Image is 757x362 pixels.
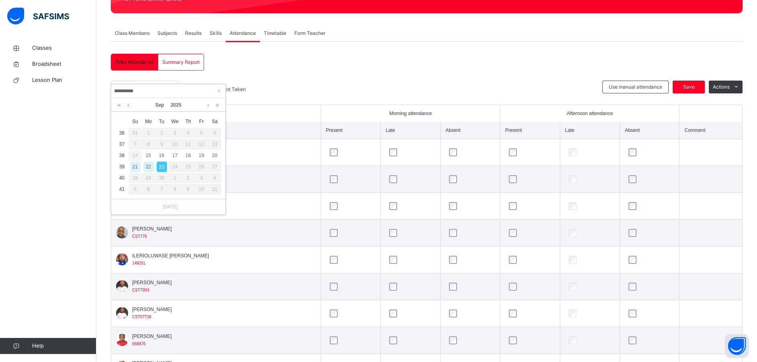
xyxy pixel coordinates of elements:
[195,128,208,138] div: 5
[182,172,195,184] td: October 2, 2025
[129,161,142,172] td: September 21, 2025
[195,184,208,195] td: October 10, 2025
[208,115,221,127] th: Sat
[168,161,182,172] td: September 24, 2025
[142,150,155,161] td: September 15, 2025
[168,173,182,183] div: 1
[155,184,168,194] div: 7
[142,172,155,184] td: September 29, 2025
[208,127,221,139] td: September 6, 2025
[208,173,221,183] div: 4
[142,115,155,127] th: Mon
[129,139,142,150] div: 7
[155,139,168,150] td: September 9, 2025
[129,172,142,184] td: September 28, 2025
[162,59,200,66] span: Summary Report
[168,128,182,138] div: 3
[182,173,195,183] div: 2
[168,139,182,150] td: September 10, 2025
[208,162,221,172] div: 27
[264,30,286,37] span: Timetable
[132,315,151,319] span: CST07728
[142,139,155,150] td: September 8, 2025
[210,150,220,161] div: 20
[155,115,168,127] th: Tue
[208,184,221,194] div: 11
[195,173,208,183] div: 3
[32,76,96,84] span: Lesson Plan
[294,30,325,37] span: Form Teacher
[132,333,172,340] span: [PERSON_NAME]
[205,98,211,112] a: Next month (PageDown)
[441,122,500,139] th: Absent
[157,150,167,161] div: 16
[195,184,208,194] div: 10
[713,83,730,91] span: Actions
[725,334,749,358] button: Open asap
[129,150,142,161] div: 14
[168,150,182,161] td: September 17, 2025
[132,234,147,239] span: CST776
[182,128,195,138] div: 4
[129,150,142,161] td: September 14, 2025
[155,128,168,138] div: 2
[129,184,142,194] div: 5
[155,118,168,125] span: Tu
[170,150,180,161] div: 17
[195,150,208,161] td: September 19, 2025
[168,115,182,127] th: Wed
[155,172,168,184] td: September 30, 2025
[321,122,381,139] th: Present
[168,139,182,150] div: 10
[168,118,182,125] span: We
[679,122,742,139] th: Comment
[185,30,202,37] span: Results
[560,122,620,139] th: Late
[155,127,168,139] td: September 2, 2025
[32,60,96,68] span: Broadsheet
[208,139,221,150] div: 13
[230,30,256,37] span: Attendance
[130,162,141,172] div: 21
[129,118,142,125] span: Su
[115,98,123,112] a: Last year (Control + left)
[609,83,662,91] span: Use manual attendance
[195,118,208,125] span: Fr
[142,161,155,172] td: September 22, 2025
[208,139,221,150] td: September 13, 2025
[142,128,155,138] div: 1
[32,342,96,350] span: Help
[183,150,194,161] div: 18
[168,184,182,195] td: October 8, 2025
[195,139,208,150] div: 12
[142,139,155,150] div: 8
[115,59,154,66] span: Take Attendance
[157,30,177,37] span: Subjects
[155,161,168,172] td: September 23, 2025
[142,184,155,194] div: 6
[115,30,149,37] span: Class Members
[142,118,155,125] span: Mo
[132,306,172,313] span: [PERSON_NAME]
[182,161,195,172] td: September 25, 2025
[389,110,432,117] span: Morning attendance
[196,150,207,161] div: 19
[679,83,699,91] span: Save
[620,122,679,139] th: Absent
[152,98,167,112] a: Sep
[132,261,145,265] span: 149201
[142,173,155,183] div: 29
[182,115,195,127] th: Thu
[115,172,129,184] td: 40
[143,150,154,161] div: 15
[142,127,155,139] td: September 1, 2025
[129,127,142,139] td: August 31, 2025
[195,172,208,184] td: October 3, 2025
[182,162,195,172] div: 25
[142,184,155,195] td: October 6, 2025
[182,184,195,194] div: 9
[115,184,129,195] td: 41
[500,122,560,139] th: Present
[195,127,208,139] td: September 5, 2025
[208,128,221,138] div: 6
